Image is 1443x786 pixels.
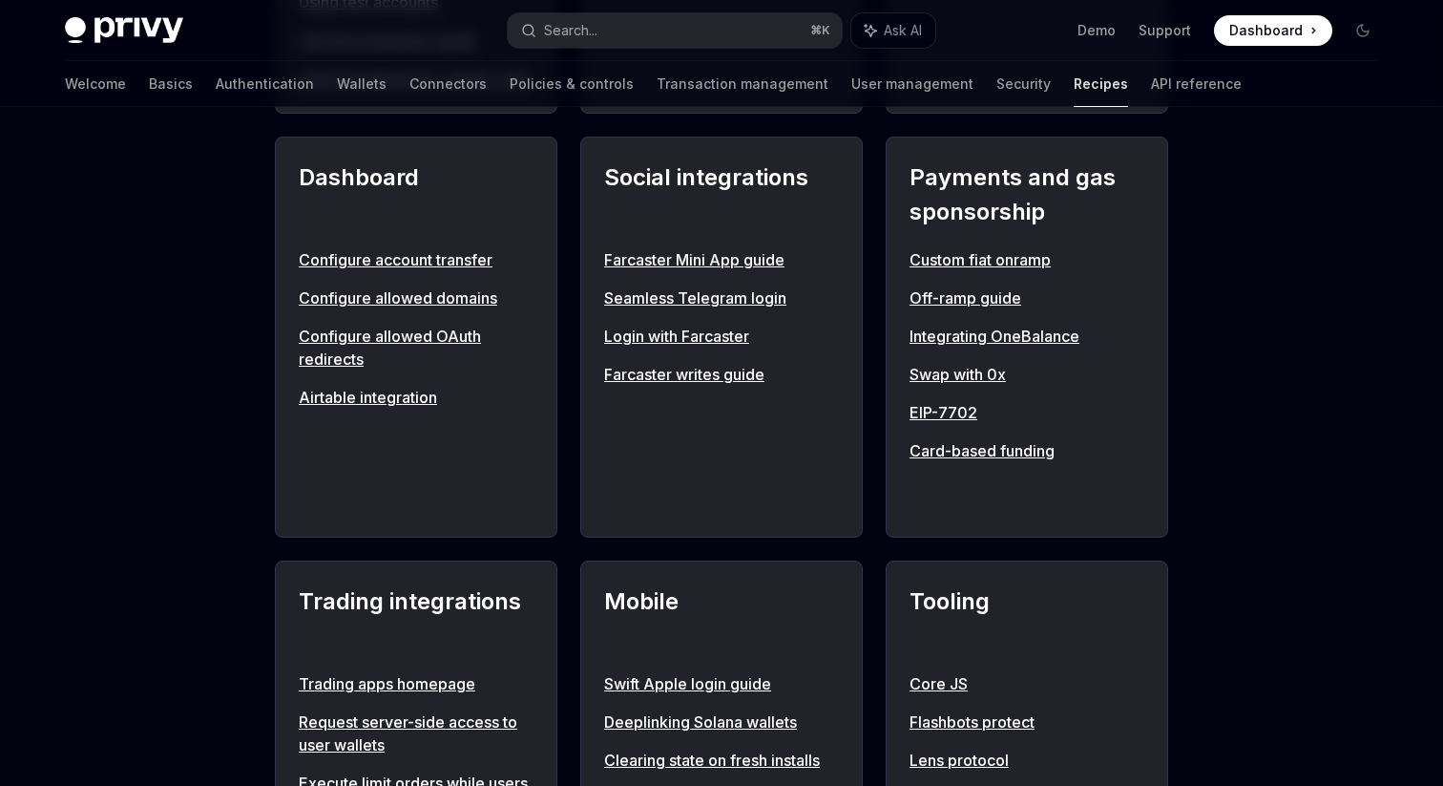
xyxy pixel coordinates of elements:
a: Policies & controls [510,61,634,107]
a: Authentication [216,61,314,107]
a: Basics [149,61,193,107]
a: EIP-7702 [910,401,1144,424]
a: Custom fiat onramp [910,248,1144,271]
span: Ask AI [884,21,922,40]
a: Demo [1077,21,1116,40]
a: Configure allowed OAuth redirects [299,325,533,371]
a: Flashbots protect [910,711,1144,733]
h2: Mobile [604,584,839,653]
img: dark logo [65,17,183,44]
a: Integrating OneBalance [910,325,1144,348]
h2: Tooling [910,584,1144,653]
a: User management [851,61,973,107]
h2: Social integrations [604,160,839,229]
a: Configure account transfer [299,248,533,271]
a: Clearing state on fresh installs [604,749,839,772]
a: Transaction management [657,61,828,107]
span: ⌘ K [810,23,830,38]
a: Connectors [409,61,487,107]
a: Seamless Telegram login [604,287,839,309]
a: Dashboard [1214,15,1332,46]
a: Request server-side access to user wallets [299,711,533,756]
button: Toggle dark mode [1348,15,1378,46]
h2: Payments and gas sponsorship [910,160,1144,229]
a: API reference [1151,61,1242,107]
a: Security [996,61,1051,107]
a: Off-ramp guide [910,287,1144,309]
a: Support [1139,21,1191,40]
h2: Dashboard [299,160,533,229]
a: Card-based funding [910,439,1144,462]
a: Welcome [65,61,126,107]
a: Login with Farcaster [604,325,839,348]
a: Deeplinking Solana wallets [604,711,839,733]
a: Lens protocol [910,749,1144,772]
h2: Trading integrations [299,584,533,653]
a: Wallets [337,61,387,107]
a: Trading apps homepage [299,672,533,695]
a: Recipes [1074,61,1128,107]
a: Configure allowed domains [299,287,533,309]
a: Swift Apple login guide [604,672,839,695]
span: Dashboard [1229,21,1303,40]
button: Ask AI [851,13,935,48]
button: Search...⌘K [508,13,842,48]
a: Swap with 0x [910,363,1144,386]
a: Farcaster Mini App guide [604,248,839,271]
a: Core JS [910,672,1144,695]
a: Farcaster writes guide [604,363,839,386]
a: Airtable integration [299,386,533,409]
div: Search... [544,19,597,42]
